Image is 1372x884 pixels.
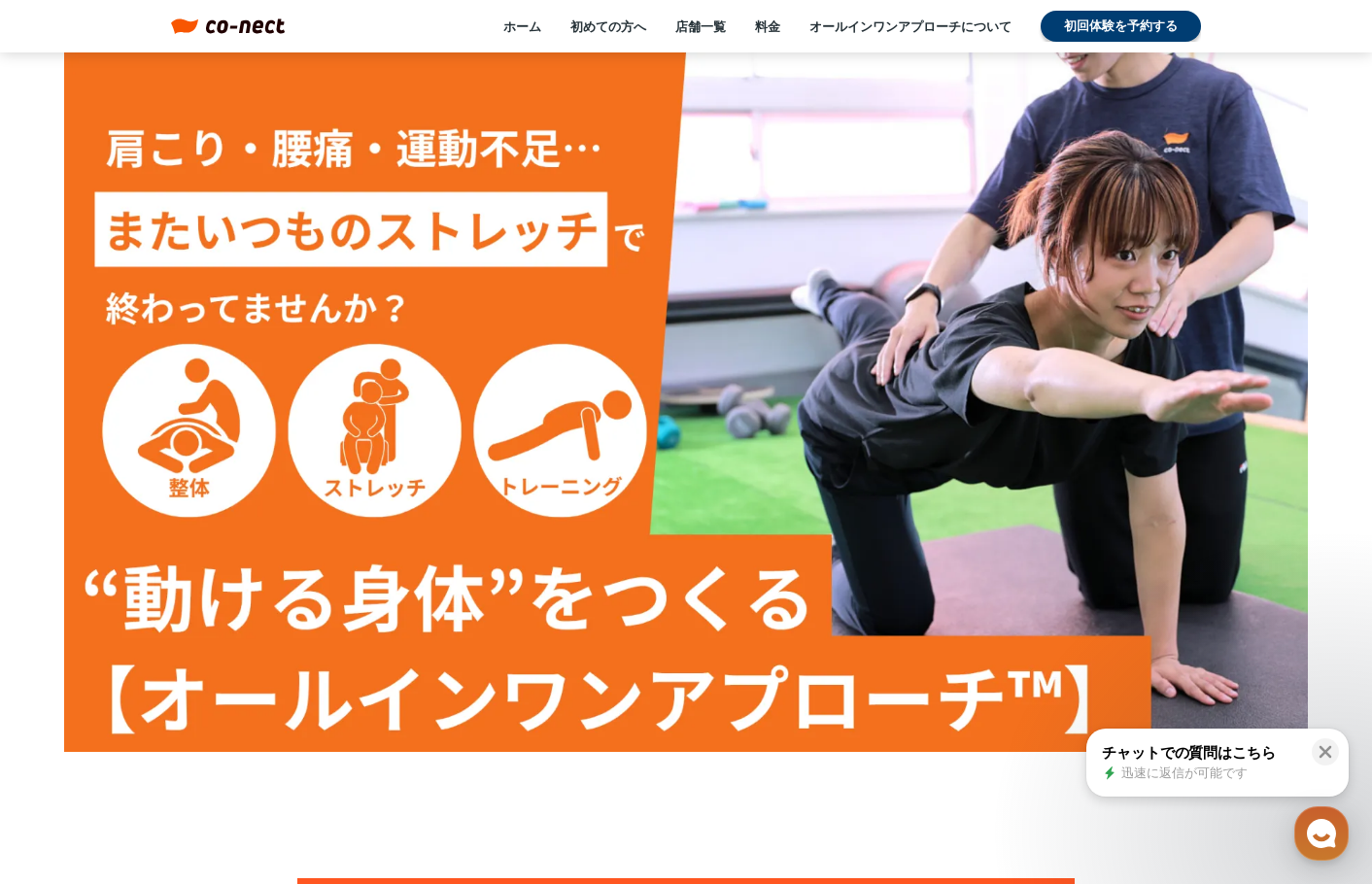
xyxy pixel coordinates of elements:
a: 初めての方へ [570,17,646,35]
a: 料金 [755,17,780,35]
a: ホーム [503,17,541,35]
a: 初回体験を予約する [1041,11,1201,42]
a: オールインワンアプローチについて [809,17,1012,35]
a: 店舗一覧 [675,17,726,35]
